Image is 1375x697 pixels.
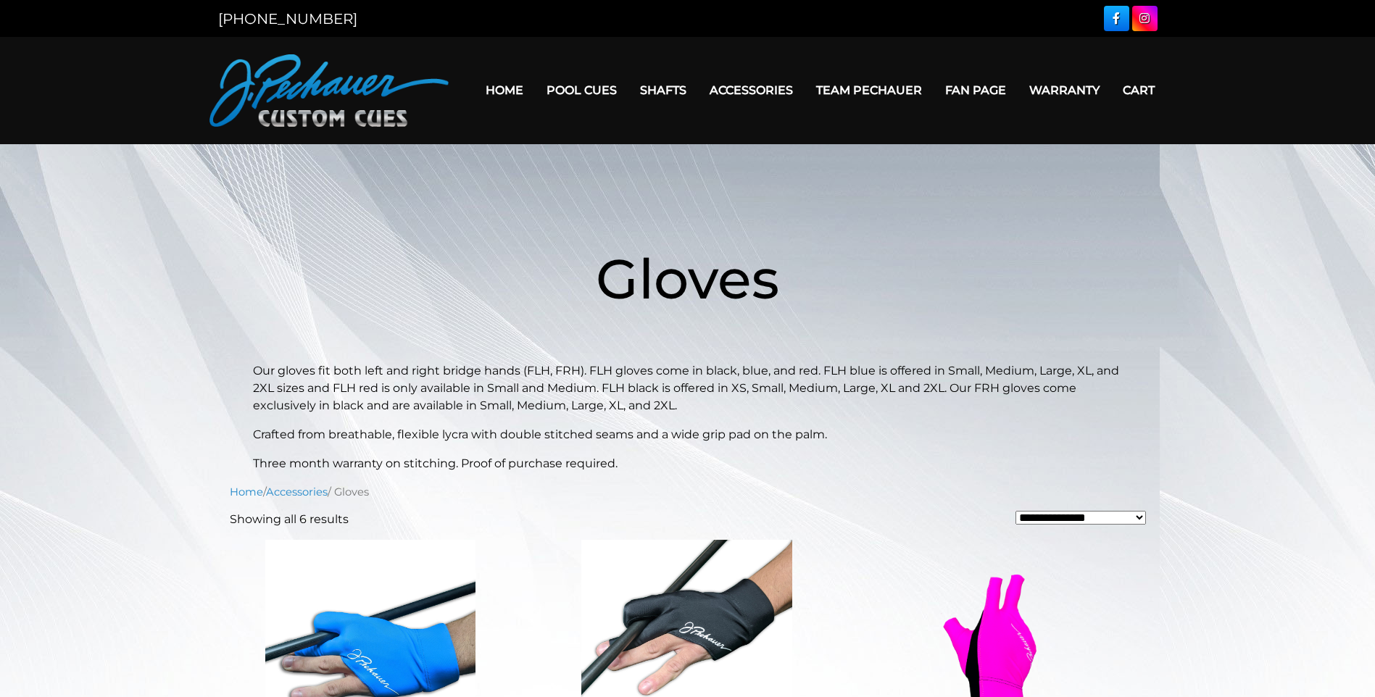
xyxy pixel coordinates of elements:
a: Shafts [628,72,698,109]
p: Three month warranty on stitching. Proof of purchase required. [253,455,1123,472]
a: Accessories [698,72,805,109]
img: Pechauer Custom Cues [209,54,449,127]
a: Home [230,485,263,498]
a: Fan Page [934,72,1018,109]
nav: Breadcrumb [230,484,1146,500]
p: Our gloves fit both left and right bridge hands (FLH, FRH). FLH gloves come in black, blue, and r... [253,362,1123,414]
a: Pool Cues [535,72,628,109]
a: Warranty [1018,72,1111,109]
span: Gloves [596,245,779,312]
a: Team Pechauer [805,72,934,109]
a: Accessories [266,485,328,498]
a: Cart [1111,72,1166,109]
a: [PHONE_NUMBER] [218,10,357,28]
a: Home [474,72,535,109]
p: Crafted from breathable, flexible lycra with double stitched seams and a wide grip pad on the palm. [253,426,1123,443]
p: Showing all 6 results [230,511,349,528]
select: Shop order [1015,511,1146,525]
